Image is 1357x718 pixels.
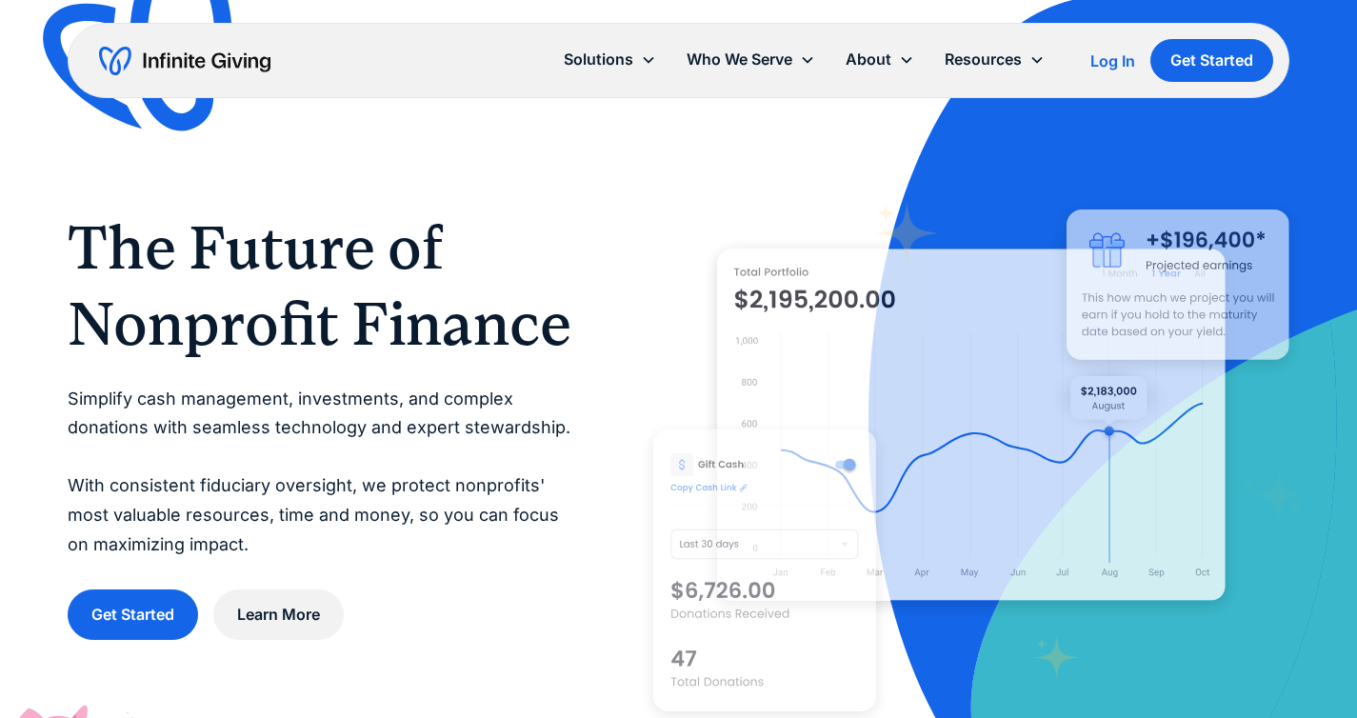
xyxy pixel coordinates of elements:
div: Resources [945,47,1022,72]
a: Get Started [68,589,198,640]
div: About [830,39,929,80]
div: Log In [1090,53,1135,69]
img: nonprofit donation platform [717,249,1226,600]
a: Get Started [1150,39,1273,82]
div: Who We Serve [671,39,830,80]
div: Solutions [549,39,671,80]
h1: The Future of Nonprofit Finance [68,209,576,362]
a: Log In [1090,50,1135,72]
img: fundraising star [1242,470,1306,520]
div: About [846,47,891,72]
p: Simplify cash management, investments, and complex donations with seamless technology and expert ... [68,385,576,560]
div: Who We Serve [687,47,792,72]
a: home [99,46,270,76]
div: Solutions [564,47,633,72]
a: Learn More [213,589,344,640]
img: donation software for nonprofits [653,429,876,710]
div: Resources [929,39,1060,80]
